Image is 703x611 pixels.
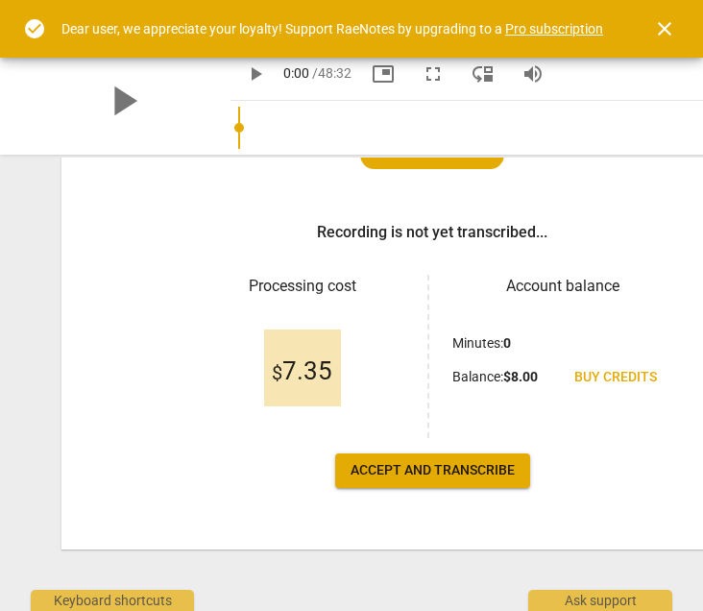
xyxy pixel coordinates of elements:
[335,453,530,488] button: Accept and transcribe
[452,275,672,298] h3: Account balance
[366,57,400,91] button: Picture in picture
[516,57,550,91] button: Volume
[272,357,332,386] span: 7.35
[312,65,351,81] span: / 48:32
[31,590,194,611] div: Keyboard shortcuts
[422,62,445,86] span: fullscreen
[452,333,511,354] p: Minutes :
[192,275,412,298] h3: Processing cost
[244,62,267,86] span: play_arrow
[98,76,148,126] span: play_arrow
[283,65,309,81] span: 0:00
[272,361,282,384] span: $
[416,57,450,91] button: Fullscreen
[503,335,511,351] b: 0
[559,360,672,395] a: Buy credits
[574,368,657,387] span: Buy credits
[642,6,688,52] button: Close
[61,19,603,39] div: Dear user, we appreciate your loyalty! Support RaeNotes by upgrading to a
[351,461,515,480] span: Accept and transcribe
[503,369,538,384] b: $ 8.00
[23,17,46,40] span: check_circle
[372,62,395,86] span: picture_in_picture
[521,62,545,86] span: volume_up
[653,17,676,40] span: close
[452,367,538,387] p: Balance :
[505,21,603,37] a: Pro subscription
[528,590,672,611] div: Ask support
[238,57,273,91] button: Play
[466,57,500,91] button: View player as separate pane
[472,62,495,86] span: move_down
[317,221,547,244] h3: Recording is not yet transcribed...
